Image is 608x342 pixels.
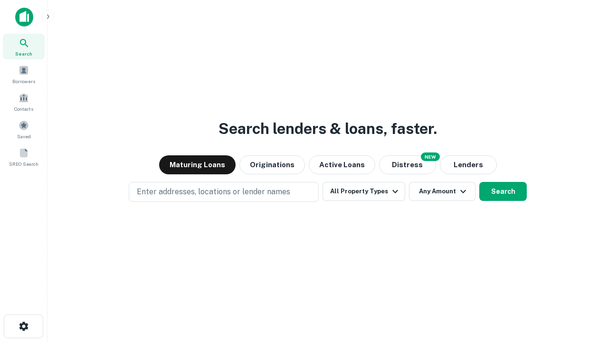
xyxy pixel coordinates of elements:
[15,8,33,27] img: capitalize-icon.png
[17,133,31,140] span: Saved
[15,50,32,57] span: Search
[12,77,35,85] span: Borrowers
[218,117,437,140] h3: Search lenders & loans, faster.
[309,155,375,174] button: Active Loans
[379,155,436,174] button: Search distressed loans with lien and other non-mortgage details.
[239,155,305,174] button: Originations
[440,155,497,174] button: Lenders
[159,155,236,174] button: Maturing Loans
[3,144,45,170] a: SREO Search
[3,34,45,59] a: Search
[3,116,45,142] a: Saved
[323,182,405,201] button: All Property Types
[129,182,319,202] button: Enter addresses, locations or lender names
[14,105,33,113] span: Contacts
[409,182,475,201] button: Any Amount
[3,61,45,87] a: Borrowers
[560,266,608,312] iframe: Chat Widget
[3,89,45,114] a: Contacts
[479,182,527,201] button: Search
[421,152,440,161] div: NEW
[9,160,38,168] span: SREO Search
[137,186,290,198] p: Enter addresses, locations or lender names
